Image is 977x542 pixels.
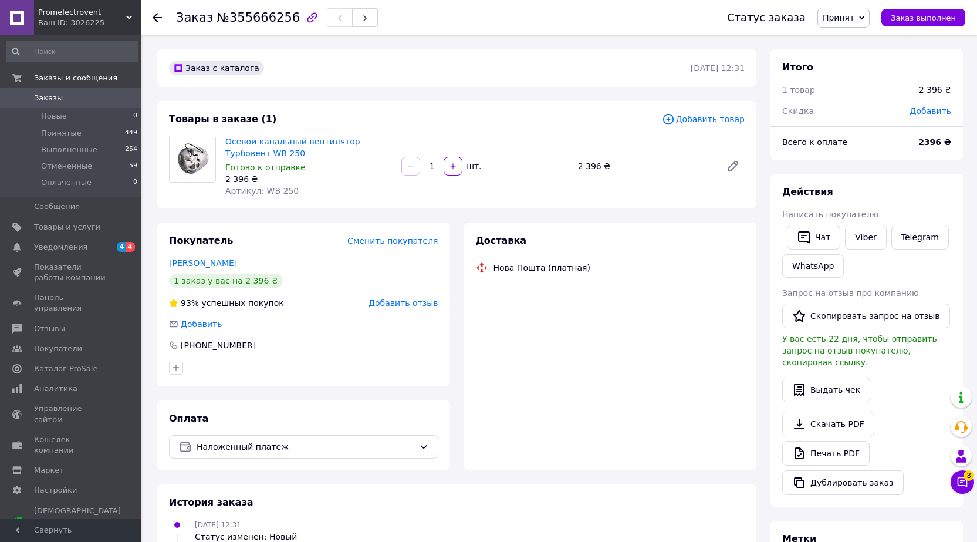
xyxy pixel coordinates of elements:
span: 3 [964,470,974,481]
span: Всего к оплате [782,137,847,147]
span: 4 [126,242,135,252]
button: Скопировать запрос на отзыв [782,304,950,328]
time: [DATE] 12:31 [691,63,745,73]
span: 449 [125,128,137,139]
div: Нова Пошта (платная) [491,262,593,274]
div: 1 заказ у вас на 2 396 ₴ [169,274,283,288]
button: Чат с покупателем3 [951,470,974,494]
span: Заказы [34,93,63,103]
span: Товары в заказе (1) [169,113,276,124]
span: Новые [41,111,67,122]
span: Панель управления [34,292,109,314]
span: Уведомления [34,242,87,253]
div: успешных покупок [169,297,284,309]
span: Добавить товар [662,113,745,126]
a: Осевой канальный вентилятор Турбовент WB 250 [225,137,360,158]
span: Кошелек компании [34,435,109,456]
span: Маркет [34,465,64,476]
div: Заказ с каталога [169,61,264,75]
span: Управление сайтом [34,403,109,425]
span: Отзывы [34,324,65,334]
button: Заказ выполнен [881,9,965,26]
span: Настройки [34,485,77,496]
span: Отмененные [41,161,92,171]
span: 0 [133,111,137,122]
span: Доставка [476,235,527,246]
span: Артикул: WB 250 [225,186,299,196]
span: 4 [117,242,126,252]
button: Чат [787,225,840,250]
div: 2 396 ₴ [919,84,951,96]
span: Действия [782,186,833,197]
span: Покупатели [34,344,82,354]
span: Сообщения [34,201,80,212]
span: Добавить [181,319,222,329]
span: Итого [782,62,813,73]
img: Осевой канальный вентилятор Турбовент WB 250 [170,136,215,182]
span: Заказы и сообщения [34,73,117,83]
span: Заказ выполнен [891,14,956,22]
a: Печать PDF [782,441,870,466]
span: Сменить покупателя [347,236,438,245]
span: Заказ [176,11,213,25]
span: 1 товар [782,85,815,95]
span: Товары и услуги [34,222,100,233]
a: WhatsApp [782,254,844,278]
div: Статус заказа [727,12,806,23]
span: Выполненные [41,144,97,155]
span: [DEMOGRAPHIC_DATA] и счета [34,506,121,538]
b: 2396 ₴ [918,137,951,147]
span: История заказа [169,497,253,508]
span: Наложенный платеж [197,440,414,453]
div: 2 396 ₴ [573,158,716,174]
a: Viber [845,225,886,250]
span: Добавить отзыв [369,298,438,308]
span: У вас есть 22 дня, чтобы отправить запрос на отзыв покупателю, скопировав ссылку. [782,334,937,367]
span: Оплата [169,413,208,424]
span: Покупатель [169,235,233,246]
span: Добавить [910,106,951,116]
a: Скачать PDF [782,412,874,436]
span: 59 [129,161,137,171]
div: шт. [464,160,482,172]
span: Принят [823,13,854,22]
span: №355666256 [217,11,300,25]
button: Выдать чек [782,378,870,402]
span: Запрос на отзыв про компанию [782,288,919,298]
button: Дублировать заказ [782,470,904,495]
a: Редактировать [721,154,745,178]
a: [PERSON_NAME] [169,258,237,268]
div: 2 396 ₴ [225,173,392,185]
span: 0 [133,177,137,188]
span: 254 [125,144,137,155]
span: Аналитика [34,383,77,394]
div: Вернуться назад [153,12,162,23]
span: Каталог ProSale [34,363,97,374]
span: Показатели работы компании [34,262,109,283]
span: Написать покупателю [782,210,878,219]
span: Принятые [41,128,82,139]
a: Telegram [891,225,949,250]
div: [PHONE_NUMBER] [180,339,257,351]
span: Скидка [782,106,814,116]
input: Поиск [6,41,138,62]
span: [DATE] 12:31 [195,521,241,529]
span: Promelectrovent [38,7,126,18]
span: 93% [181,298,199,308]
div: Ваш ID: 3026225 [38,18,141,28]
span: Оплаченные [41,177,92,188]
span: Готово к отправке [225,163,306,172]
